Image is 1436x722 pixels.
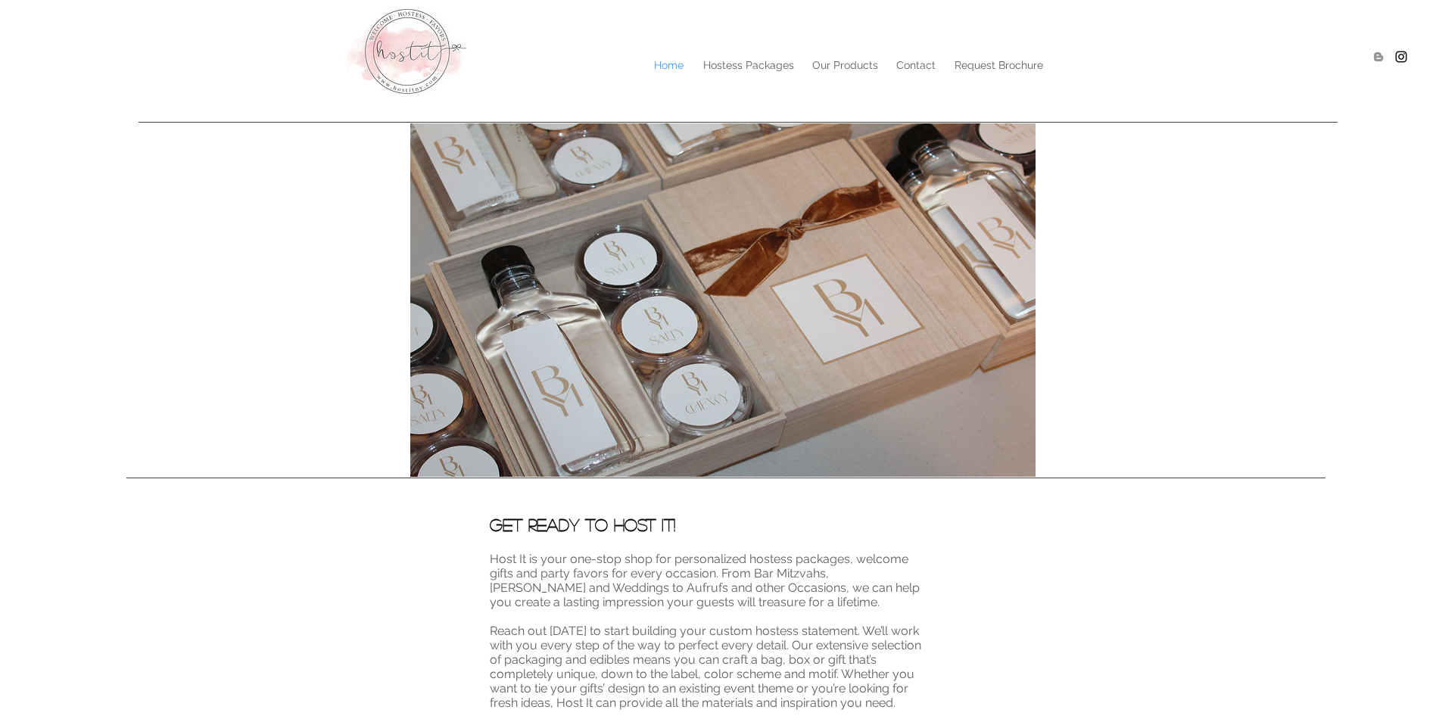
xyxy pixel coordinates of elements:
[889,54,943,76] p: Contact
[490,552,920,609] span: Host It is your one-stop shop for personalized hostess packages, welcome gifts and party favors f...
[945,54,1053,76] a: Request Brochure
[490,516,675,533] span: Get Ready to Host It!
[1394,49,1409,64] img: Hostitny
[410,123,1036,477] img: IMG_3857.JPG
[805,54,886,76] p: Our Products
[696,54,802,76] p: Hostess Packages
[1371,49,1409,64] ul: Social Bar
[693,54,802,76] a: Hostess Packages
[886,54,945,76] a: Contact
[802,54,886,76] a: Our Products
[1371,49,1386,64] img: Blogger
[947,54,1051,76] p: Request Brochure
[416,54,1053,76] nav: Site
[646,54,691,76] p: Home
[490,624,921,710] span: Reach out [DATE] to start building your custom hostess statement. We’ll work with you every step ...
[643,54,693,76] a: Home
